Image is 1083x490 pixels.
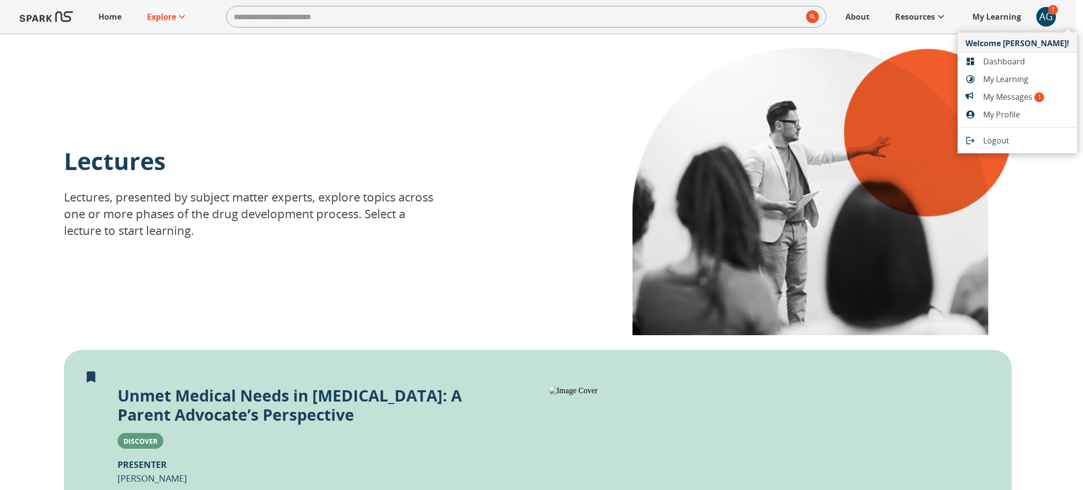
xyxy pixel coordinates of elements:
[983,135,1069,146] span: Logout
[983,56,1069,67] span: Dashboard
[983,73,1069,85] span: My Learning
[983,109,1069,120] span: My Profile
[958,32,1077,53] li: Welcome [PERSON_NAME]!
[983,91,1069,103] span: My Messages
[1034,92,1044,102] span: 1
